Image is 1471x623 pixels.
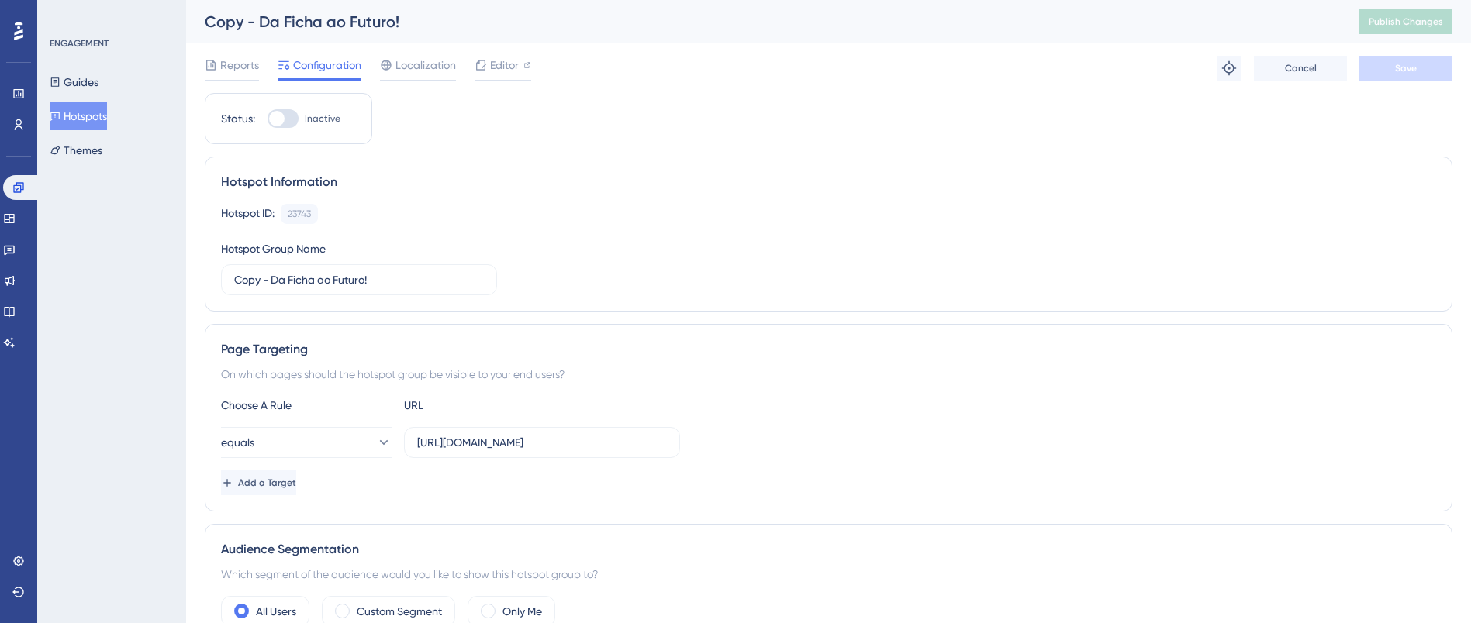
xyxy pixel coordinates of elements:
[220,56,259,74] span: Reports
[221,565,1436,583] div: Which segment of the audience would you like to show this hotspot group to?
[1254,56,1347,81] button: Cancel
[221,396,392,415] div: Choose A Rule
[221,109,255,128] div: Status:
[50,37,109,50] div: ENGAGEMENT
[404,396,575,415] div: URL
[417,434,667,451] input: yourwebsite.com/path
[238,477,296,489] span: Add a Target
[502,602,542,621] label: Only Me
[50,68,98,96] button: Guides
[357,602,442,621] label: Custom Segment
[221,427,392,458] button: equals
[221,540,1436,559] div: Audience Segmentation
[50,136,102,164] button: Themes
[293,56,361,74] span: Configuration
[234,271,484,288] input: Type your Hotspot Group Name here
[221,365,1436,384] div: On which pages should the hotspot group be visible to your end users?
[205,11,1321,33] div: Copy - Da Ficha ao Futuro!
[221,433,254,452] span: equals
[221,470,296,495] button: Add a Target
[490,56,519,74] span: Editor
[256,602,296,621] label: All Users
[221,204,275,224] div: Hotspot ID:
[221,340,1436,359] div: Page Targeting
[305,112,340,125] span: Inactive
[1285,62,1317,74] span: Cancel
[395,56,456,74] span: Localization
[221,239,326,258] div: Hotspot Group Name
[1359,9,1452,34] button: Publish Changes
[1395,62,1417,74] span: Save
[50,102,107,130] button: Hotspots
[288,208,311,220] div: 23743
[1359,56,1452,81] button: Save
[221,173,1436,191] div: Hotspot Information
[1369,15,1443,28] span: Publish Changes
